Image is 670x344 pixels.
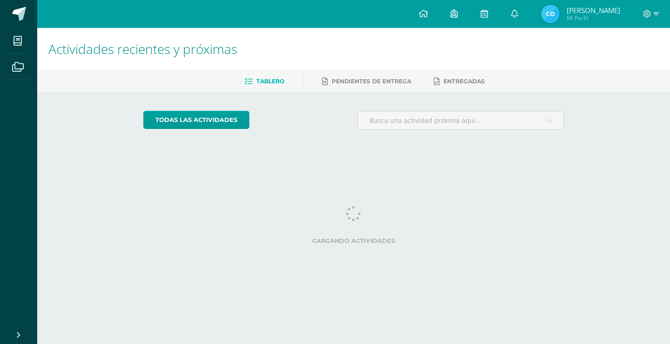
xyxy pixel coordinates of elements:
a: Entregadas [434,74,485,89]
input: Busca una actividad próxima aquí... [358,111,564,129]
span: Actividades recientes y próximas [48,40,237,58]
label: Cargando actividades [143,237,564,244]
span: Mi Perfil [567,14,620,22]
span: Entregadas [443,78,485,85]
span: Pendientes de entrega [332,78,411,85]
span: Tablero [256,78,284,85]
a: todas las Actividades [143,111,249,129]
img: 14d656eaa5600b9170fde739018ddda2.png [541,5,560,23]
span: [PERSON_NAME] [567,6,620,15]
a: Tablero [245,74,284,89]
a: Pendientes de entrega [322,74,411,89]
